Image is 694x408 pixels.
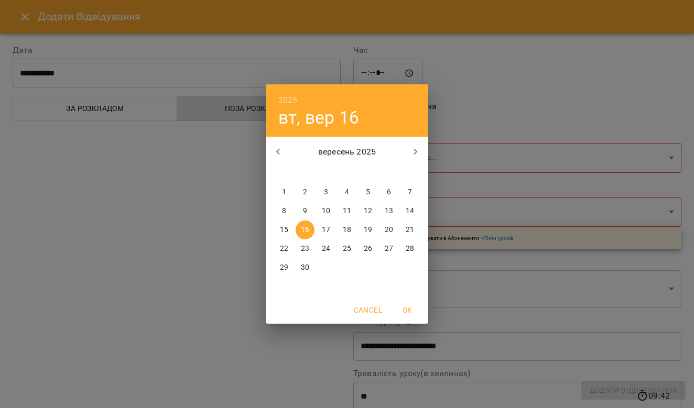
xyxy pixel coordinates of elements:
[395,304,420,316] span: OK
[317,202,335,220] button: 10
[296,258,315,277] button: 30
[364,244,372,254] p: 26
[359,202,377,220] button: 12
[406,244,414,254] p: 28
[324,187,328,197] p: 3
[364,206,372,216] p: 12
[296,183,315,202] button: 2
[343,225,351,235] p: 18
[408,187,412,197] p: 7
[275,258,294,277] button: 29
[317,220,335,239] button: 17
[322,206,330,216] p: 10
[359,220,377,239] button: 19
[359,167,377,178] span: пт
[379,202,398,220] button: 13
[296,239,315,258] button: 23
[385,206,393,216] p: 13
[406,206,414,216] p: 14
[379,183,398,202] button: 6
[296,167,315,178] span: вт
[280,225,288,235] p: 15
[400,183,419,202] button: 7
[280,262,288,273] p: 29
[303,187,307,197] p: 2
[364,225,372,235] p: 19
[322,225,330,235] p: 17
[301,244,309,254] p: 23
[406,225,414,235] p: 21
[385,225,393,235] p: 20
[338,202,356,220] button: 11
[317,239,335,258] button: 24
[338,220,356,239] button: 18
[317,183,335,202] button: 3
[379,239,398,258] button: 27
[400,202,419,220] button: 14
[296,220,315,239] button: 16
[282,206,286,216] p: 8
[350,301,386,319] button: Cancel
[275,183,294,202] button: 1
[303,206,307,216] p: 9
[359,239,377,258] button: 26
[387,187,391,197] p: 6
[343,244,351,254] p: 25
[278,93,298,107] button: 2025
[317,167,335,178] span: ср
[385,244,393,254] p: 27
[345,187,349,197] p: 4
[379,167,398,178] span: сб
[291,146,404,158] p: вересень 2025
[296,202,315,220] button: 9
[301,262,309,273] p: 30
[354,304,382,316] span: Cancel
[338,167,356,178] span: чт
[275,167,294,178] span: пн
[359,183,377,202] button: 5
[379,220,398,239] button: 20
[391,301,424,319] button: OK
[400,239,419,258] button: 28
[400,167,419,178] span: нд
[366,187,370,197] p: 5
[322,244,330,254] p: 24
[301,225,309,235] p: 16
[400,220,419,239] button: 21
[275,239,294,258] button: 22
[275,202,294,220] button: 8
[280,244,288,254] p: 22
[275,220,294,239] button: 15
[282,187,286,197] p: 1
[338,183,356,202] button: 4
[338,239,356,258] button: 25
[343,206,351,216] p: 11
[278,107,359,128] button: вт, вер 16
